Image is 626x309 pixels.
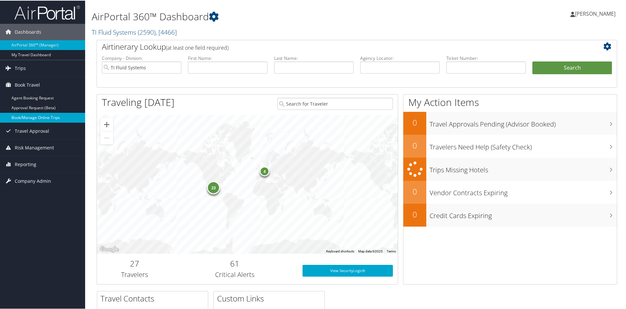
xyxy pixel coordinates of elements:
h1: My Action Items [403,95,617,109]
div: 23 [207,180,220,193]
img: Google [99,245,120,253]
button: Zoom out [100,131,113,144]
a: 0Travelers Need Help (Safety Check) [403,134,617,157]
h3: Vendor Contracts Expiring [430,184,617,197]
span: Company Admin [15,172,51,189]
h2: 61 [177,257,293,268]
h3: Trips Missing Hotels [430,162,617,174]
label: Ticket Number: [446,54,526,61]
h2: 0 [403,139,426,150]
h2: 0 [403,208,426,219]
a: Terms (opens in new tab) [387,249,396,252]
label: Agency Locator: [360,54,440,61]
button: Search [532,61,612,74]
a: 0Travel Approvals Pending (Advisor Booked) [403,111,617,134]
a: View SecurityLogic® [303,264,393,276]
a: Trips Missing Hotels [403,157,617,180]
button: Keyboard shortcuts [326,249,354,253]
h3: Travelers [102,269,167,279]
label: First Name: [188,54,267,61]
a: TI Fluid Systems [92,27,177,36]
h2: Custom Links [217,292,324,303]
span: Reporting [15,156,36,172]
h1: Traveling [DATE] [102,95,175,109]
h2: Airtinerary Lookup [102,41,569,52]
h3: Credit Cards Expiring [430,207,617,220]
img: airportal-logo.png [14,4,80,20]
span: (at least one field required) [166,43,229,51]
h2: 27 [102,257,167,268]
span: Travel Approval [15,122,49,139]
a: Open this area in Google Maps (opens a new window) [99,245,120,253]
h2: Travel Contacts [101,292,208,303]
span: [PERSON_NAME] [575,9,616,17]
span: ( 2590 ) [138,27,156,36]
a: 0Credit Cards Expiring [403,203,617,226]
h2: 0 [403,116,426,128]
h3: Travel Approvals Pending (Advisor Booked) [430,116,617,128]
h3: Travelers Need Help (Safety Check) [430,139,617,151]
span: Trips [15,60,26,76]
a: [PERSON_NAME] [570,3,622,23]
button: Zoom in [100,117,113,130]
label: Company - Division: [102,54,181,61]
span: Dashboards [15,23,41,40]
label: Last Name: [274,54,354,61]
span: Book Travel [15,76,40,93]
a: 0Vendor Contracts Expiring [403,180,617,203]
input: Search for Traveler [277,97,393,109]
h3: Critical Alerts [177,269,293,279]
h2: 0 [403,185,426,197]
span: Risk Management [15,139,54,155]
span: Map data ©2025 [358,249,383,252]
div: 4 [260,165,269,175]
h1: AirPortal 360™ Dashboard [92,9,445,23]
span: , [ 4466 ] [156,27,177,36]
